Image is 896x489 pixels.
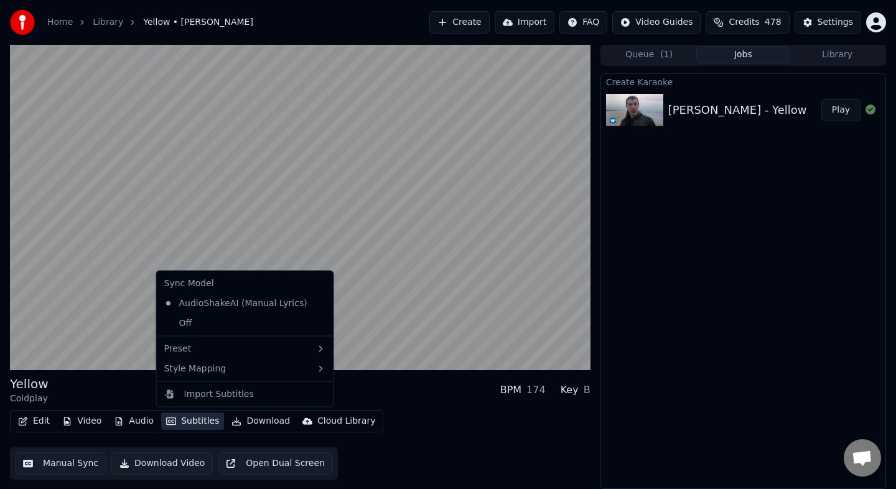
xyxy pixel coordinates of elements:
a: Home [47,16,73,29]
div: Import Subtitles [184,388,254,400]
button: Settings [795,11,861,34]
img: youka [10,10,35,35]
span: Credits [729,16,759,29]
button: Library [790,46,884,64]
button: Download [226,412,295,430]
button: Video Guides [612,11,701,34]
button: Jobs [696,46,790,64]
div: Off [159,313,331,333]
div: Preset [159,338,331,358]
button: Subtitles [161,412,224,430]
div: [PERSON_NAME] - Yellow [668,101,807,119]
div: Yellow [10,375,49,393]
div: AudioShakeAI (Manual Lyrics) [159,293,312,313]
button: Import [495,11,554,34]
button: Credits478 [706,11,789,34]
a: Library [93,16,123,29]
button: Play [821,99,861,121]
nav: breadcrumb [47,16,253,29]
button: Open Dual Screen [218,452,333,475]
button: Create [429,11,490,34]
a: Open chat [844,439,881,477]
span: 478 [765,16,782,29]
div: Key [561,383,579,398]
button: FAQ [559,11,607,34]
div: BPM [500,383,521,398]
button: Queue [602,46,696,64]
div: Coldplay [10,393,49,405]
button: Audio [109,412,159,430]
button: Edit [13,412,55,430]
button: Download Video [111,452,213,475]
div: Settings [818,16,853,29]
button: Video [57,412,106,430]
div: B [584,383,590,398]
div: Sync Model [159,274,331,294]
div: 174 [526,383,546,398]
div: Cloud Library [317,415,375,427]
button: Manual Sync [15,452,106,475]
div: Create Karaoke [601,74,885,89]
span: Yellow • [PERSON_NAME] [143,16,253,29]
span: ( 1 ) [660,49,673,61]
div: Style Mapping [159,358,331,378]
